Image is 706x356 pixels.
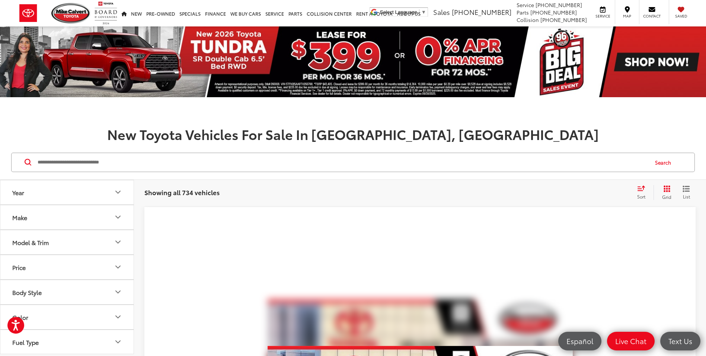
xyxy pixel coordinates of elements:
div: Price [114,263,122,271]
div: Make [114,213,122,222]
span: [PHONE_NUMBER] [536,1,582,9]
span: Text Us [665,336,696,346]
button: ColorColor [0,305,134,329]
div: Color [114,312,122,321]
span: Sales [433,7,450,17]
button: Search [648,153,682,172]
a: Text Us [660,332,700,350]
span: Showing all 734 vehicles [144,188,220,197]
a: Español [558,332,601,350]
button: Grid View [654,185,677,200]
span: Collision [517,16,539,23]
div: Body Style [12,289,42,296]
div: Fuel Type [12,338,39,346]
span: [PHONE_NUMBER] [452,7,511,17]
span: Parts [517,9,529,16]
span: Saved [673,13,689,19]
span: Contact [643,13,661,19]
span: Español [563,336,597,346]
span: List [683,193,690,200]
span: [PHONE_NUMBER] [530,9,577,16]
div: Body Style [114,287,122,296]
span: Service [517,1,534,9]
div: Price [12,264,26,271]
div: Fuel Type [114,337,122,346]
span: Service [594,13,611,19]
div: Model & Trim [114,238,122,247]
div: Model & Trim [12,239,49,246]
a: Live Chat [607,332,655,350]
button: MakeMake [0,205,134,229]
button: Select sort value [633,185,654,200]
img: Mike Calvert Toyota [51,3,91,23]
button: Fuel TypeFuel Type [0,330,134,354]
div: Color [12,314,28,321]
button: Body StyleBody Style [0,280,134,304]
div: Year [12,189,24,196]
button: List View [677,185,696,200]
span: ▼ [421,9,426,15]
input: Search by Make, Model, or Keyword [37,153,648,171]
span: Sort [637,193,645,200]
span: Live Chat [611,336,650,346]
div: Year [114,188,122,197]
span: Map [619,13,635,19]
button: PricePrice [0,255,134,279]
button: YearYear [0,180,134,204]
button: Model & TrimModel & Trim [0,230,134,254]
span: [PHONE_NUMBER] [540,16,587,23]
div: Make [12,214,27,221]
span: Grid [662,194,671,200]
